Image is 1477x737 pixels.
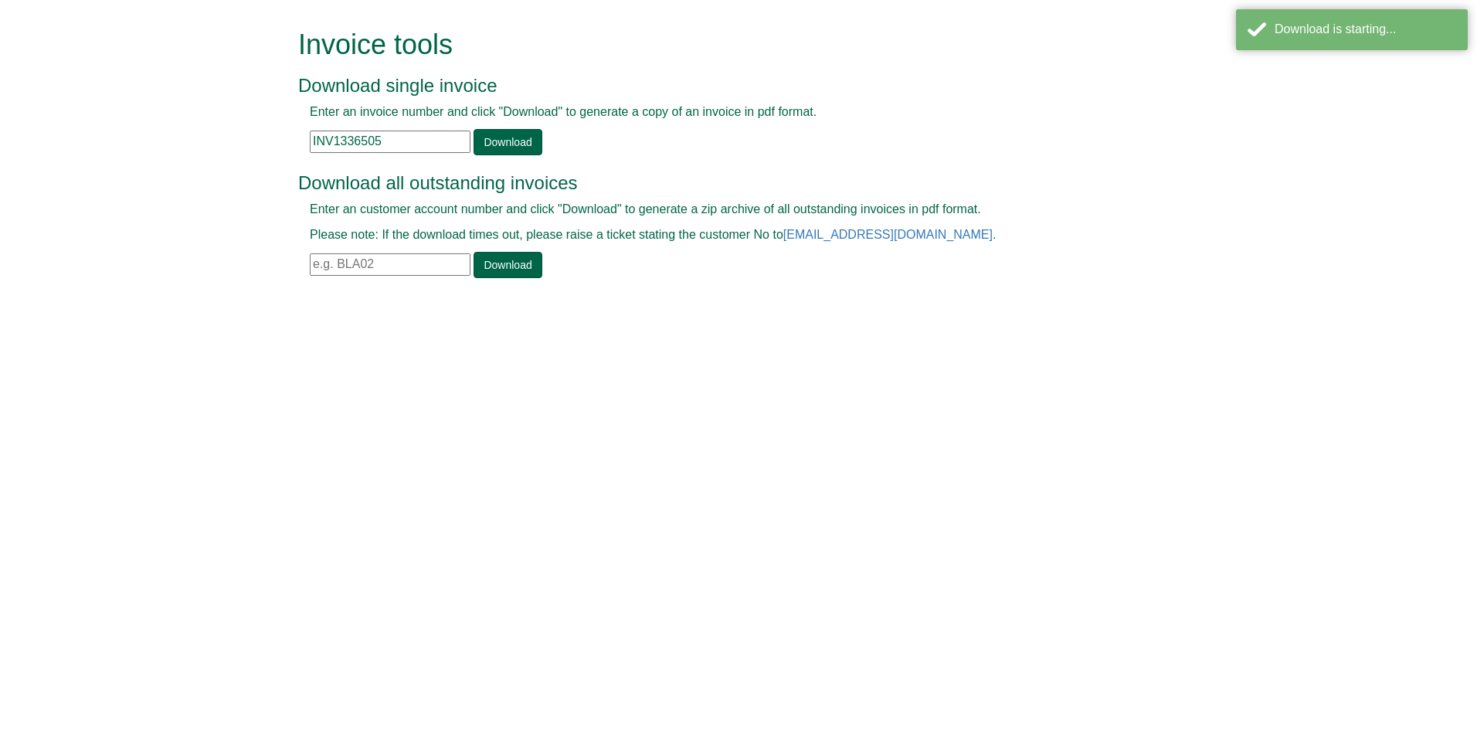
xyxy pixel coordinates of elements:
[1275,21,1456,39] div: Download is starting...
[310,201,1132,219] p: Enter an customer account number and click "Download" to generate a zip archive of all outstandin...
[783,228,993,241] a: [EMAIL_ADDRESS][DOMAIN_NAME]
[298,173,1144,193] h3: Download all outstanding invoices
[298,29,1144,60] h1: Invoice tools
[298,76,1144,96] h3: Download single invoice
[474,129,542,155] a: Download
[310,226,1132,244] p: Please note: If the download times out, please raise a ticket stating the customer No to .
[474,252,542,278] a: Download
[310,253,470,276] input: e.g. BLA02
[310,104,1132,121] p: Enter an invoice number and click "Download" to generate a copy of an invoice in pdf format.
[310,131,470,153] input: e.g. INV1234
